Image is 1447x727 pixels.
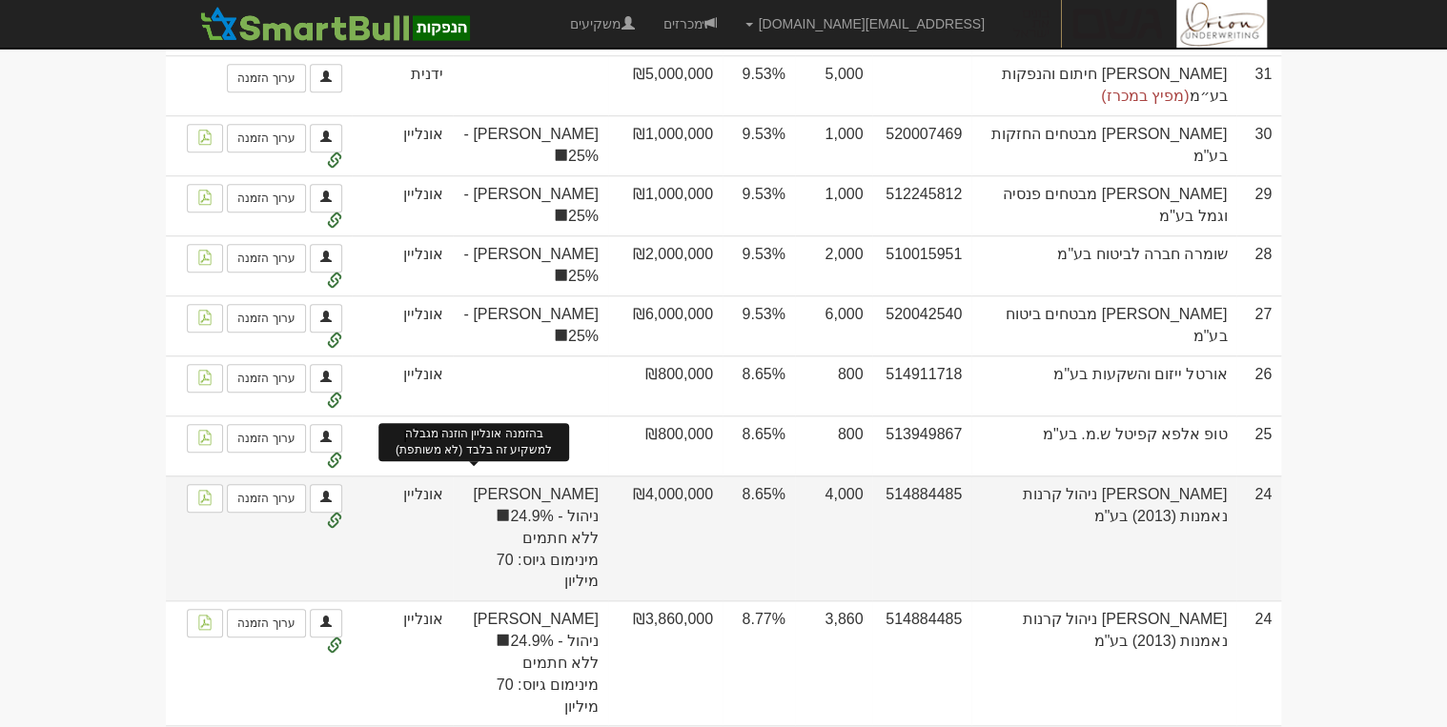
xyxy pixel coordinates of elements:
td: אונליין [352,235,453,295]
img: pdf-file-icon.png [197,250,213,265]
a: ערוך הזמנה [227,184,305,212]
td: 3,860 [795,600,873,725]
img: pdf-file-icon.png [197,430,213,445]
img: pdf-file-icon.png [197,310,213,325]
td: 513949867 [872,415,971,475]
span: ללא חתמים [462,528,599,550]
span: [PERSON_NAME] - 25% [462,244,599,288]
td: 29 [1236,175,1281,235]
a: ערוך הזמנה [227,609,305,637]
td: 24 [1236,600,1281,725]
span: [PERSON_NAME] ניהול - 24.9% [462,609,599,653]
td: 8.65% [723,475,795,600]
td: 510015951 [872,235,971,295]
td: 512245812 [872,175,971,235]
td: ₪3,860,000 [608,600,723,725]
td: 8.65% [723,415,795,475]
td: שומרה חברה לביטוח בע"מ [971,235,1236,295]
td: 9.53% [723,175,795,235]
a: ערוך הזמנה [227,244,305,273]
td: 520007469 [872,115,971,175]
td: 27 [1236,295,1281,355]
div: (מפיץ במכרז) [1101,86,1189,108]
td: 514884485 [872,475,971,600]
img: pdf-file-icon.png [197,190,213,205]
td: אורטל ייזום והשקעות בע"מ [971,355,1236,415]
a: ערוך הזמנה [227,124,305,152]
td: [PERSON_NAME] מבטחים ביטוח בע"מ [971,295,1236,355]
td: 26 [1236,355,1281,415]
td: 8.77% [723,600,795,725]
td: 9.53% [723,235,795,295]
td: 514884485 [872,600,971,725]
img: pdf-file-icon.png [197,490,213,505]
td: 2,000 [795,235,873,295]
td: 9.53% [723,55,795,115]
td: 514911718 [872,355,971,415]
td: ₪2,000,000 [608,235,723,295]
td: [PERSON_NAME] ניהול קרנות נאמנות (2013) בע"מ [971,600,1236,725]
a: ערוך הזמנה [227,304,305,333]
td: 31 [1236,55,1281,115]
td: [PERSON_NAME] מבטחים פנסיה וגמל בע"מ [971,175,1236,235]
span: [PERSON_NAME] - 25% [462,304,599,348]
td: 1,000 [795,175,873,235]
td: אונליין [352,175,453,235]
a: ערוך הזמנה [227,424,305,453]
td: 9.53% [723,115,795,175]
td: ₪800,000 [608,415,723,475]
span: מינימום גיוס: 70 מיליון [462,675,599,718]
td: אונליין [352,115,453,175]
img: pdf-file-icon.png [197,615,213,630]
td: ₪1,000,000 [608,175,723,235]
td: ₪4,000,000 [608,475,723,600]
td: 800 [795,355,873,415]
span: [PERSON_NAME] ניהול - 24.9% [462,484,599,528]
td: 25 [1236,415,1281,475]
span: [PERSON_NAME] - 25% [462,124,599,168]
td: [PERSON_NAME] ניהול קרנות נאמנות (2013) בע"מ [971,475,1236,600]
td: 24 [1236,475,1281,600]
td: 9.53% [723,295,795,355]
span: [PERSON_NAME] - 25% [462,184,599,228]
td: אונליין [352,295,453,355]
span: ללא חתמים [462,653,599,675]
td: ₪5,000,000 [608,55,723,115]
td: 4,000 [795,475,873,600]
a: ערוך הזמנה [227,64,305,92]
td: 5,000 [795,55,873,115]
img: pdf-file-icon.png [197,370,213,385]
td: [PERSON_NAME] מבטחים החזקות בע"מ [971,115,1236,175]
td: 6,000 [795,295,873,355]
td: אונליין [352,415,453,475]
a: ערוך הזמנה [227,364,305,393]
td: 8.65% [723,355,795,415]
td: 520042540 [872,295,971,355]
td: 30 [1236,115,1281,175]
td: טופ אלפא קפיטל ש.מ. בע"מ [971,415,1236,475]
td: ידנית [352,55,453,115]
img: SmartBull Logo [194,5,475,43]
td: 800 [795,415,873,475]
td: 28 [1236,235,1281,295]
td: אונליין [352,600,453,725]
td: ₪1,000,000 [608,115,723,175]
span: מינימום גיוס: 70 מיליון [462,550,599,594]
td: ₪800,000 [608,355,723,415]
a: ערוך הזמנה [227,484,305,513]
td: 1,000 [795,115,873,175]
img: pdf-file-icon.png [197,130,213,145]
td: ₪6,000,000 [608,295,723,355]
div: בהזמנה אונליין הוזנה מגבלה למשקיע זה בלבד (לא משותפת) [378,423,569,461]
td: [PERSON_NAME] חיתום והנפקות בע״מ [971,55,1236,115]
td: אונליין [352,355,453,415]
td: אונליין [352,475,453,600]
